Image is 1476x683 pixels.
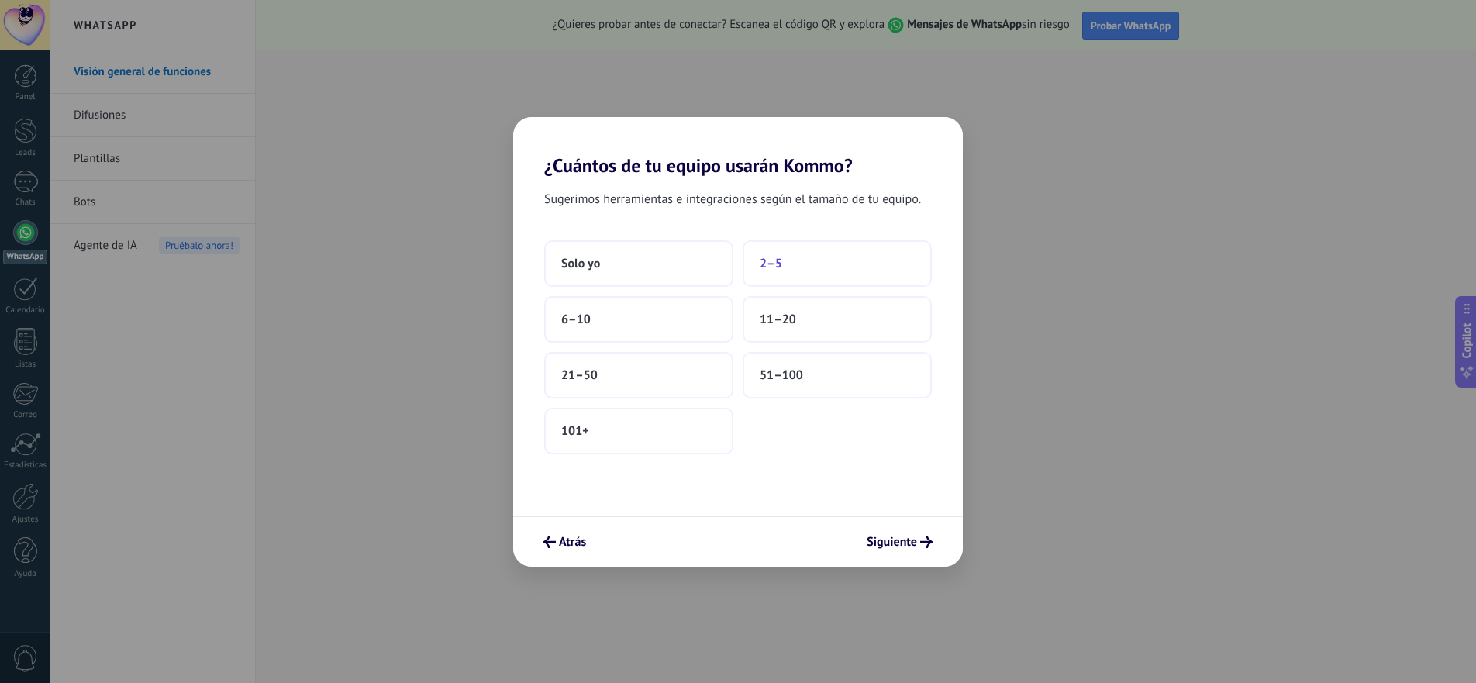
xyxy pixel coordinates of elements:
button: 101+ [544,408,733,454]
button: 51–100 [743,352,932,398]
button: 21–50 [544,352,733,398]
span: 11–20 [760,312,796,327]
span: 51–100 [760,367,803,383]
span: 101+ [561,423,589,439]
span: 2–5 [760,256,782,271]
span: 6–10 [561,312,591,327]
button: 11–20 [743,296,932,343]
button: 2–5 [743,240,932,287]
button: Atrás [536,529,593,555]
button: Siguiente [860,529,940,555]
span: Siguiente [867,536,917,547]
button: 6–10 [544,296,733,343]
span: 21–50 [561,367,598,383]
button: Solo yo [544,240,733,287]
span: Atrás [559,536,586,547]
h2: ¿Cuántos de tu equipo usarán Kommo? [513,117,963,177]
span: Sugerimos herramientas e integraciones según el tamaño de tu equipo. [544,189,921,209]
span: Solo yo [561,256,600,271]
